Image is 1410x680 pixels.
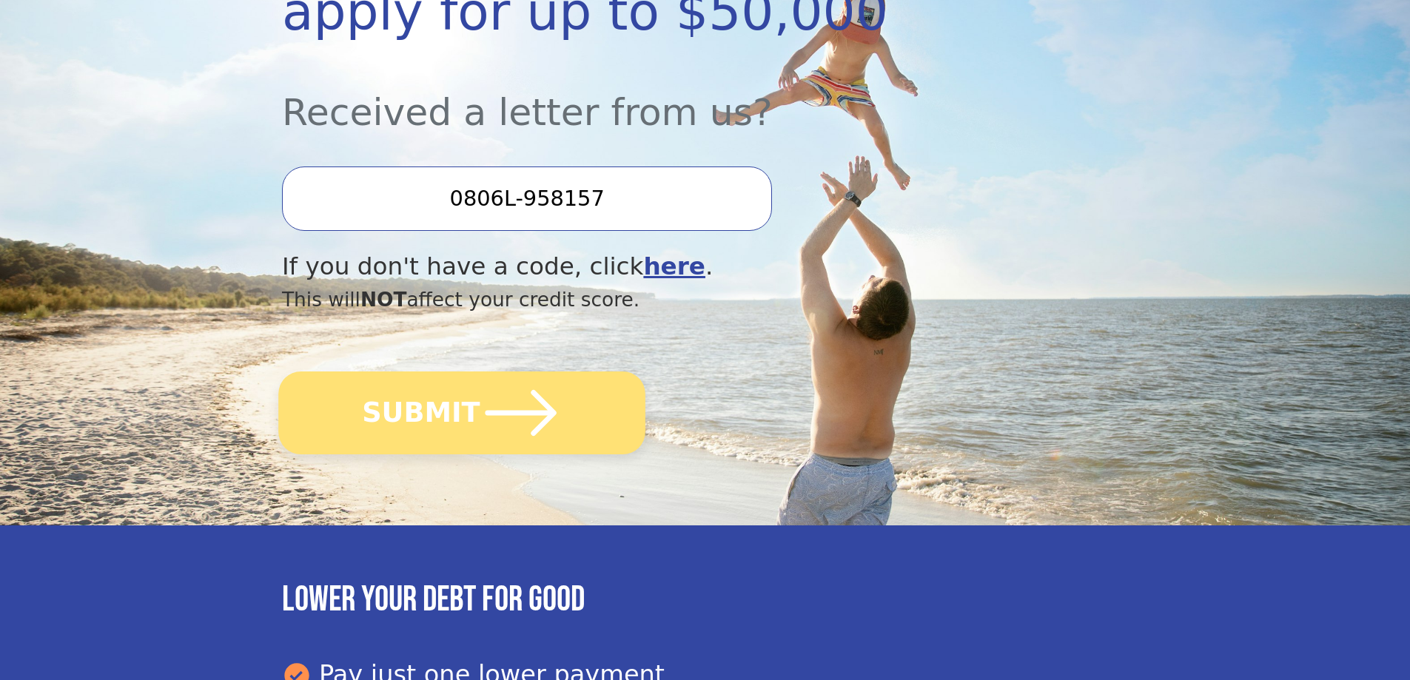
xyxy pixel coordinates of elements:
[643,252,705,280] a: here
[360,288,407,311] span: NOT
[282,50,1001,140] div: Received a letter from us?
[282,285,1001,314] div: This will affect your credit score.
[282,249,1001,285] div: If you don't have a code, click .
[278,371,645,454] button: SUBMIT
[282,579,1128,622] h3: Lower your debt for good
[282,166,772,230] input: Enter your Offer Code:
